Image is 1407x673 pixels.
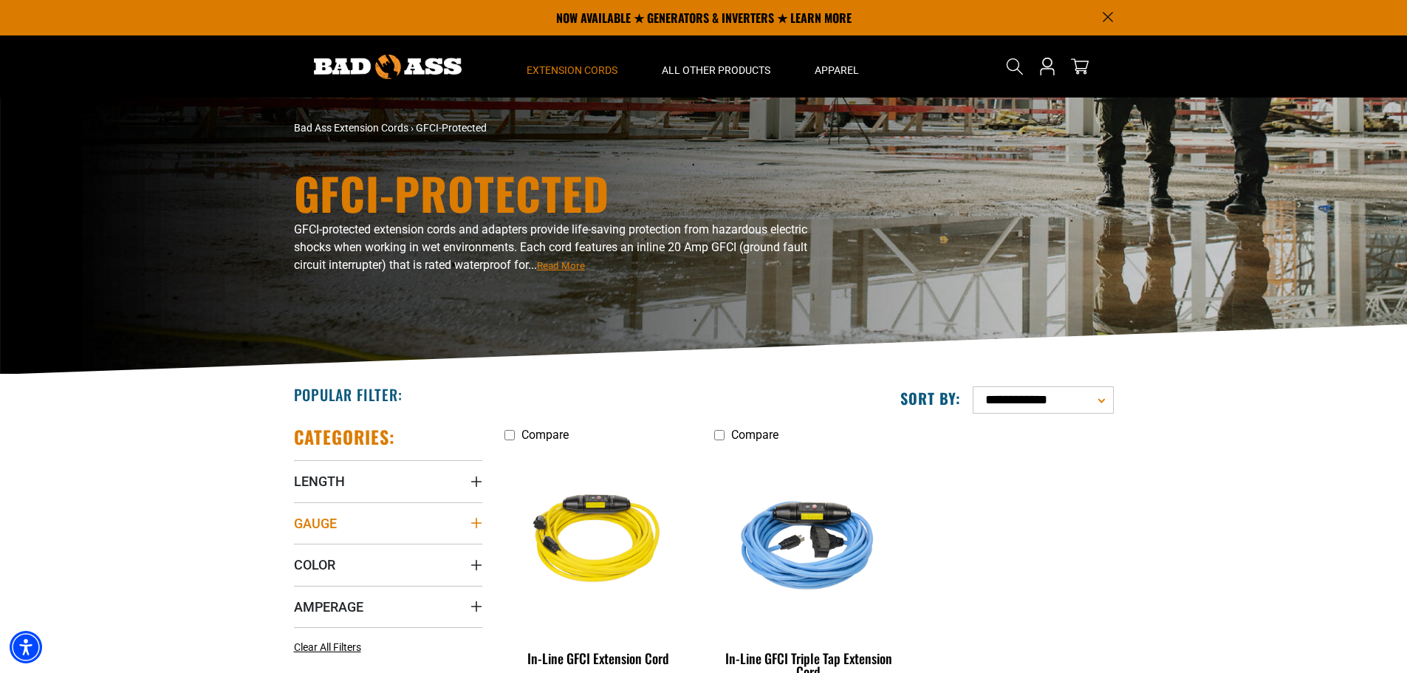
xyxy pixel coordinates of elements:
a: cart [1068,58,1092,75]
span: All Other Products [662,64,770,77]
summary: Apparel [792,35,881,98]
summary: All Other Products [640,35,792,98]
summary: Gauge [294,502,482,544]
span: Color [294,556,335,573]
span: Read More [537,260,585,271]
span: Amperage [294,598,363,615]
img: Bad Ass Extension Cords [314,55,462,79]
div: Accessibility Menu [10,631,42,663]
label: Sort by: [900,389,961,408]
span: Extension Cords [527,64,617,77]
img: Yellow [505,457,691,626]
a: Bad Ass Extension Cords [294,122,408,134]
h2: Popular Filter: [294,385,403,404]
summary: Amperage [294,586,482,627]
span: Length [294,473,345,490]
span: Clear All Filters [294,641,361,653]
h2: Categories: [294,426,396,448]
span: GFCI-protected extension cords and adapters provide life-saving protection from hazardous electri... [294,222,807,272]
img: Light Blue [716,457,902,626]
span: Apparel [815,64,859,77]
summary: Extension Cords [504,35,640,98]
span: Gauge [294,515,337,532]
summary: Color [294,544,482,585]
a: Open this option [1035,35,1059,98]
a: Clear All Filters [294,640,367,655]
h1: GFCI-Protected [294,171,833,215]
nav: breadcrumbs [294,120,833,136]
span: › [411,122,414,134]
span: Compare [731,428,778,442]
summary: Search [1003,55,1027,78]
summary: Length [294,460,482,502]
div: In-Line GFCI Extension Cord [504,652,693,665]
span: GFCI-Protected [416,122,487,134]
span: Compare [521,428,569,442]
